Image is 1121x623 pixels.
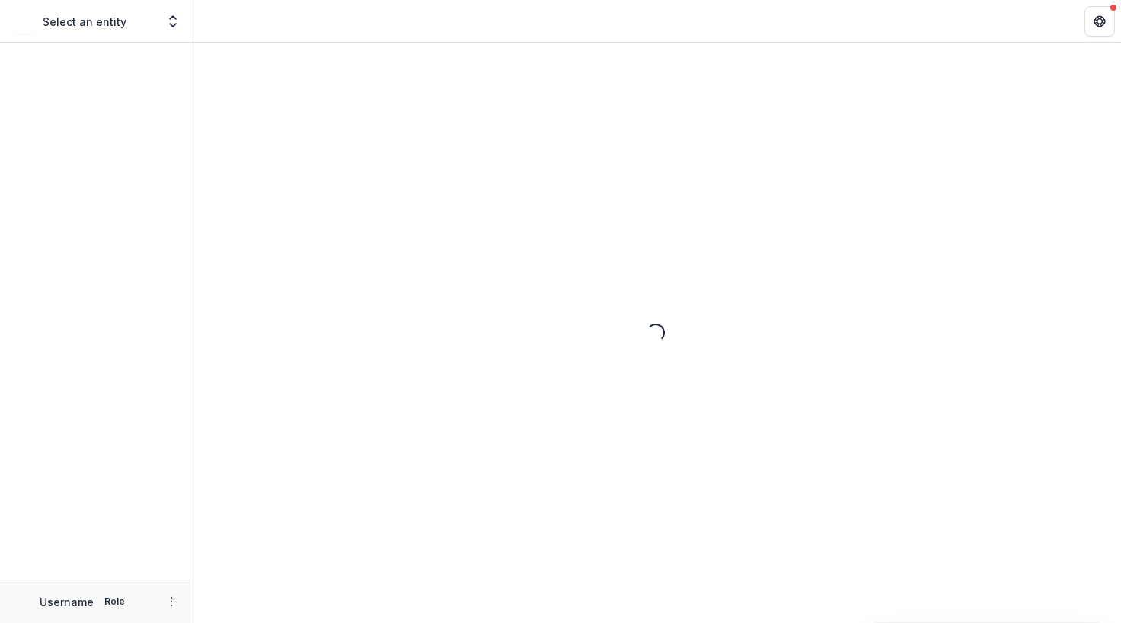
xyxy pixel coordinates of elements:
p: Role [100,595,129,609]
p: Select an entity [43,14,126,30]
button: More [162,593,180,611]
button: Get Help [1084,6,1115,37]
p: Username [40,594,94,610]
button: Open entity switcher [162,6,184,37]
